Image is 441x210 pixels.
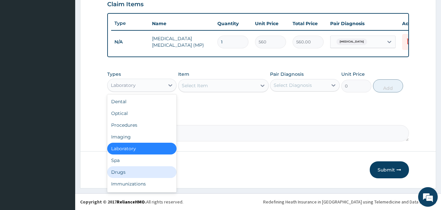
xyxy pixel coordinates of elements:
footer: All rights reserved. [75,193,441,210]
td: [MEDICAL_DATA] [MEDICAL_DATA] (MP) [149,32,214,52]
th: Quantity [214,17,252,30]
label: Pair Diagnosis [270,71,304,77]
div: Select Item [182,82,208,89]
img: d_794563401_company_1708531726252_794563401 [12,33,26,49]
th: Name [149,17,214,30]
div: Spa [107,154,177,166]
th: Actions [399,17,432,30]
div: Laboratory [111,82,136,89]
div: Chat with us now [34,37,110,45]
div: Optical [107,107,177,119]
label: Comment [107,116,409,121]
th: Total Price [289,17,327,30]
a: RelianceHMO [117,199,145,205]
th: Type [111,17,149,29]
div: Imaging [107,131,177,143]
textarea: Type your message and hit 'Enter' [3,140,125,163]
div: Select Diagnosis [274,82,312,89]
div: Dental [107,96,177,107]
td: N/A [111,36,149,48]
th: Pair Diagnosis [327,17,399,30]
button: Add [373,79,403,92]
label: Item [178,71,189,77]
button: Submit [370,161,409,178]
div: Drugs [107,166,177,178]
div: Immunizations [107,178,177,190]
div: Laboratory [107,143,177,154]
div: Minimize live chat window [107,3,123,19]
strong: Copyright © 2017 . [80,199,146,205]
span: [MEDICAL_DATA] [336,39,367,45]
h3: Claim Items [107,1,144,8]
th: Unit Price [252,17,289,30]
label: Unit Price [341,71,365,77]
div: Procedures [107,119,177,131]
label: Types [107,72,121,77]
span: We're online! [38,63,90,129]
div: Others [107,190,177,202]
div: Redefining Heath Insurance in [GEOGRAPHIC_DATA] using Telemedicine and Data Science! [263,199,436,205]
